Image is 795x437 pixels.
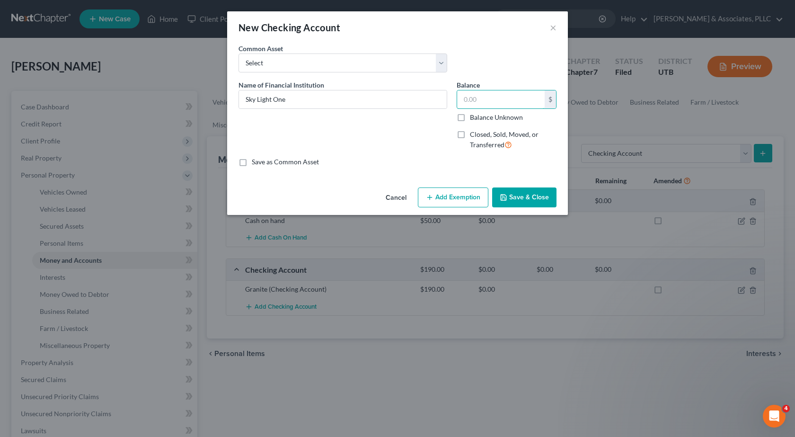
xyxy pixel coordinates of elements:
iframe: Intercom live chat [763,405,786,428]
label: Common Asset [238,44,283,54]
label: Save as Common Asset [252,157,319,167]
span: Name of Financial Institution [238,81,324,89]
span: Closed, Sold, Moved, or Transferred [470,130,539,149]
span: 4 [782,405,790,412]
button: × [550,22,556,33]
div: $ [545,90,556,108]
label: Balance Unknown [470,113,523,122]
label: Balance [457,80,480,90]
input: Enter name... [239,90,447,108]
button: Save & Close [492,187,556,207]
input: 0.00 [457,90,545,108]
button: Add Exemption [418,187,488,207]
div: New Checking Account [238,21,340,34]
button: Cancel [378,188,414,207]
